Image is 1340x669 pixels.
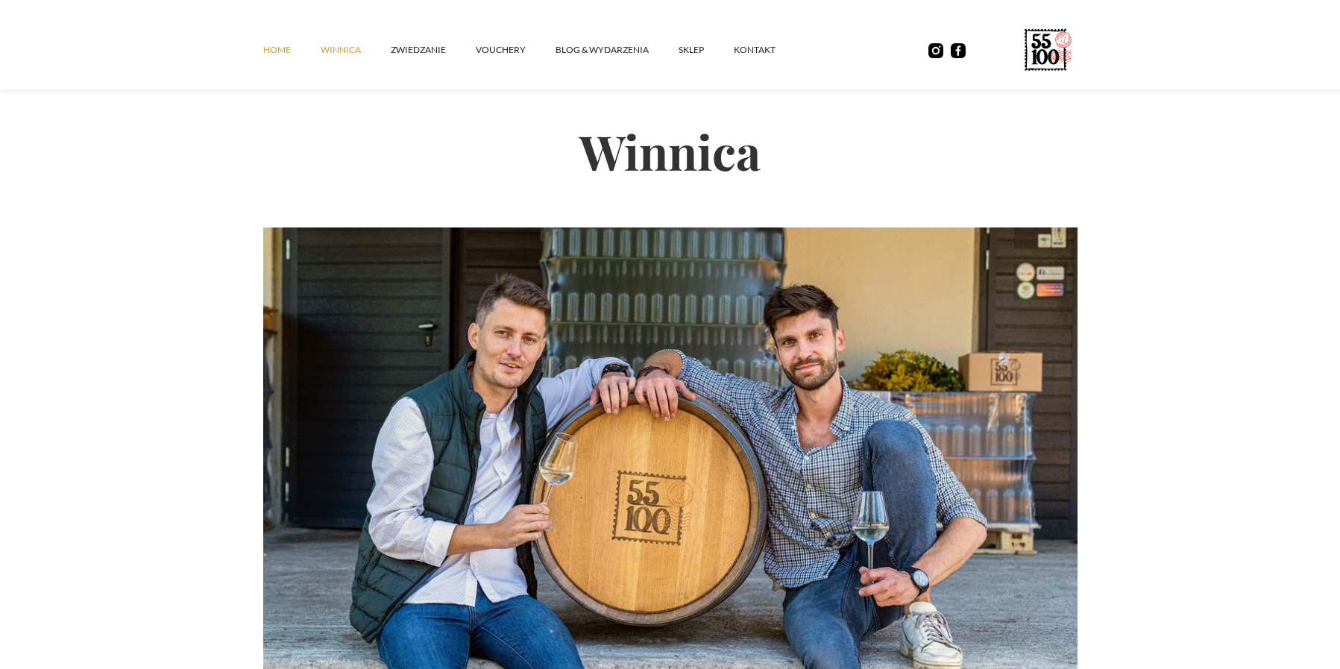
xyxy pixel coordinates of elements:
a: vouchery [476,28,556,72]
a: Blog & Wydarzenia [556,28,679,72]
a: SKLEP [679,28,734,72]
a: kontakt [734,28,805,72]
a: winnica [321,28,391,72]
a: ZWIEDZANIE [391,28,476,72]
a: Home [263,28,321,72]
h2: Winnica [263,75,1078,227]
